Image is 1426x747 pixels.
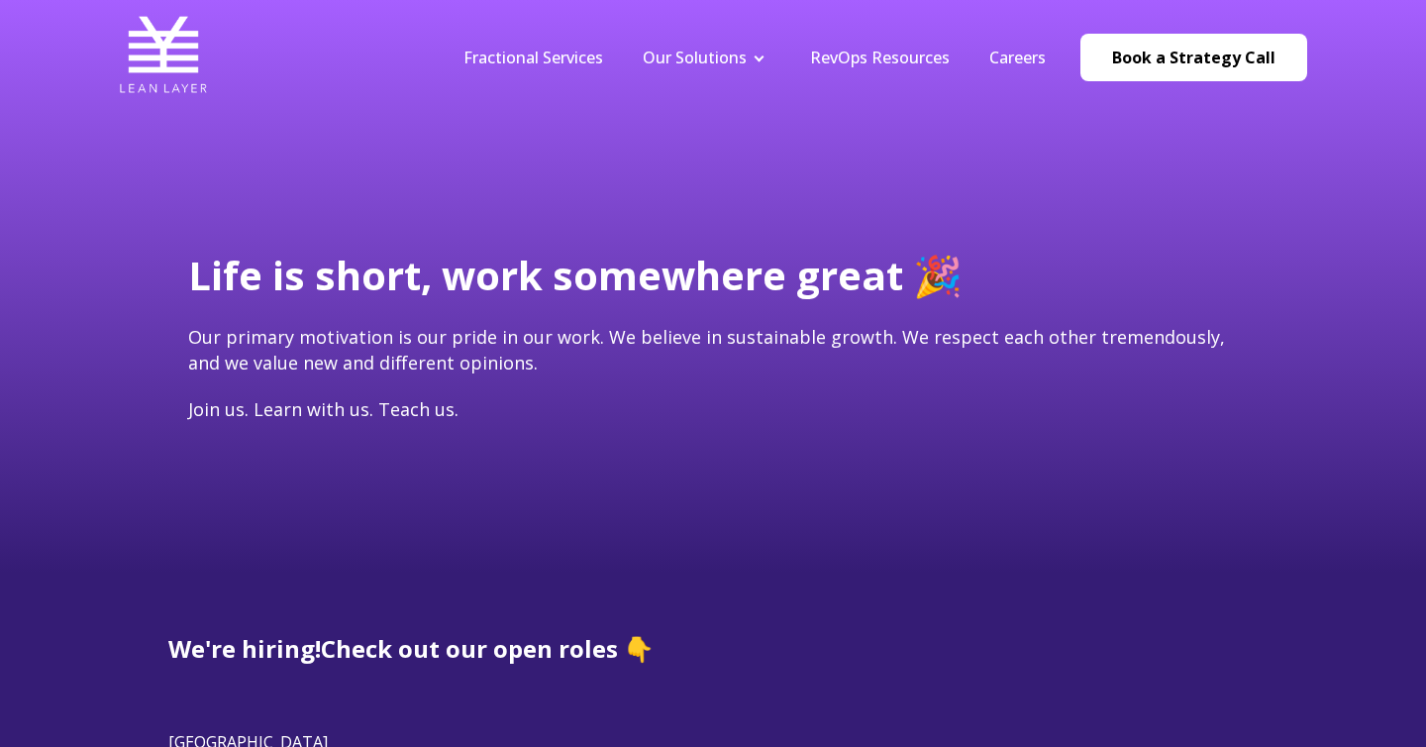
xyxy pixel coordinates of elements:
span: Join us. Learn with us. Teach us. [188,397,458,421]
span: Check out our open roles 👇 [321,632,654,665]
a: Careers [989,47,1046,68]
a: Fractional Services [463,47,603,68]
img: Lean Layer Logo [119,10,208,99]
span: Our primary motivation is our pride in our work. We believe in sustainable growth. We respect eac... [188,325,1225,373]
a: Our Solutions [643,47,747,68]
span: Life is short, work somewhere great 🎉 [188,248,963,302]
div: Navigation Menu [444,47,1066,68]
span: We're hiring! [168,632,321,665]
a: Book a Strategy Call [1080,34,1307,81]
a: RevOps Resources [810,47,950,68]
